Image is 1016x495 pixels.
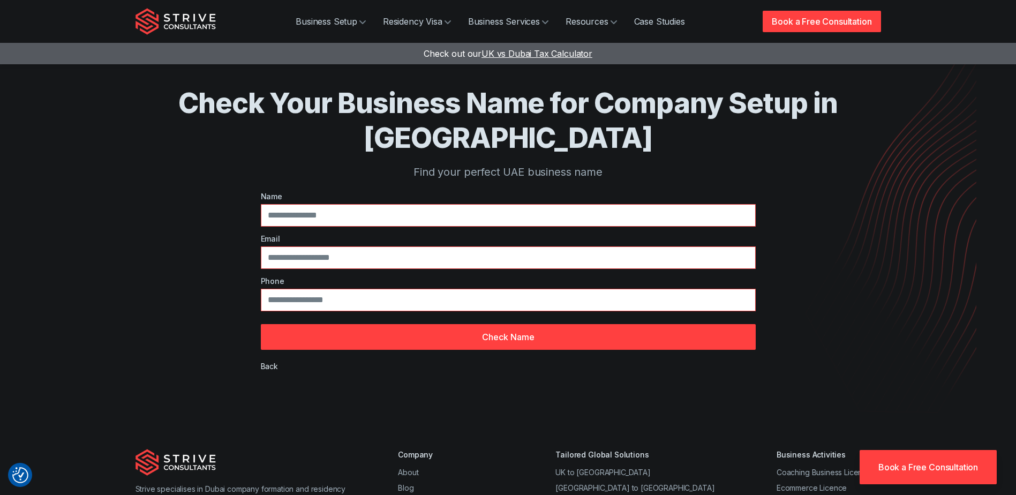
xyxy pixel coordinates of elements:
span: UK vs Dubai Tax Calculator [481,48,592,59]
img: Revisit consent button [12,467,28,483]
a: Check out ourUK vs Dubai Tax Calculator [424,48,592,59]
h1: Check Your Business Name for Company Setup in [GEOGRAPHIC_DATA] [178,86,838,155]
div: Company [398,449,494,460]
label: Email [261,233,756,244]
a: Book a Free Consultation [860,450,997,484]
a: Business Setup [287,11,374,32]
button: Check Name [261,324,756,350]
label: Phone [261,275,756,287]
button: Consent Preferences [12,467,28,483]
a: Ecommerce Licence [777,483,847,492]
a: About [398,468,418,477]
img: Strive Consultants [136,8,216,35]
a: [GEOGRAPHIC_DATA] to [GEOGRAPHIC_DATA] [555,483,714,492]
div: Tailored Global Solutions [555,449,714,460]
a: Residency Visa [374,11,460,32]
a: Case Studies [626,11,694,32]
a: Business Services [460,11,557,32]
a: Book a Free Consultation [763,11,880,32]
a: Resources [557,11,626,32]
a: Coaching Business Licence [777,468,871,477]
p: Find your perfect UAE business name [178,164,838,180]
a: UK to [GEOGRAPHIC_DATA] [555,468,650,477]
a: Blog [398,483,413,492]
label: Name [261,191,756,202]
img: Strive Consultants [136,449,216,476]
div: Business Activities [777,449,881,460]
div: Back [261,361,278,372]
